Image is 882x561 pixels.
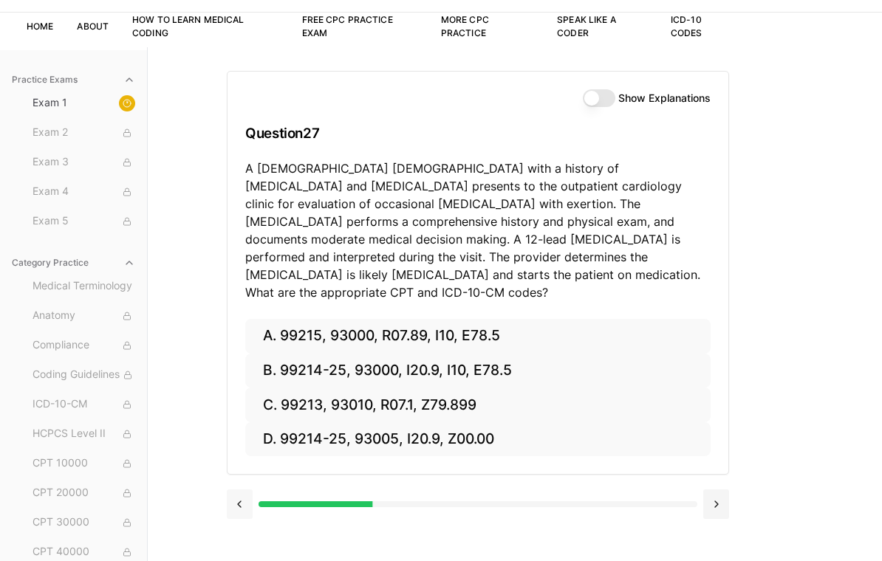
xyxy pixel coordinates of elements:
span: Compliance [33,338,135,354]
span: CPT 20000 [33,486,135,502]
span: Exam 1 [33,96,135,112]
span: Coding Guidelines [33,368,135,384]
button: HCPCS Level II [27,423,141,447]
button: D. 99214-25, 93005, I20.9, Z00.00 [245,423,711,458]
span: HCPCS Level II [33,427,135,443]
h3: Question 27 [245,112,711,156]
a: Home [27,21,53,32]
span: CPT 40000 [33,545,135,561]
span: ICD-10-CM [33,397,135,413]
button: Exam 2 [27,122,141,145]
button: Exam 5 [27,210,141,234]
button: Exam 1 [27,92,141,116]
span: Exam 2 [33,125,135,142]
span: CPT 30000 [33,515,135,531]
button: C. 99213, 93010, R07.1, Z79.899 [245,388,711,423]
button: CPT 10000 [27,452,141,476]
button: B. 99214-25, 93000, I20.9, I10, E78.5 [245,354,711,389]
span: Exam 4 [33,185,135,201]
button: Exam 4 [27,181,141,204]
a: More CPC Practice [441,15,489,39]
button: Category Practice [6,252,141,275]
button: Coding Guidelines [27,364,141,388]
span: Anatomy [33,309,135,325]
a: How to Learn Medical Coding [132,15,244,39]
button: Anatomy [27,305,141,328]
a: ICD-10 Codes [671,15,702,39]
span: Exam 5 [33,214,135,230]
span: Exam 3 [33,155,135,171]
button: ICD-10-CM [27,393,141,417]
a: About [77,21,109,32]
button: Compliance [27,334,141,358]
label: Show Explanations [618,94,711,104]
button: A. 99215, 93000, R07.89, I10, E78.5 [245,320,711,354]
span: Medical Terminology [33,279,135,295]
a: Free CPC Practice Exam [302,15,393,39]
button: CPT 30000 [27,512,141,535]
p: A [DEMOGRAPHIC_DATA] [DEMOGRAPHIC_DATA] with a history of [MEDICAL_DATA] and [MEDICAL_DATA] prese... [245,160,711,302]
span: CPT 10000 [33,456,135,472]
button: Medical Terminology [27,275,141,299]
button: Practice Exams [6,69,141,92]
a: Speak Like a Coder [557,15,615,39]
button: CPT 20000 [27,482,141,506]
button: Exam 3 [27,151,141,175]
